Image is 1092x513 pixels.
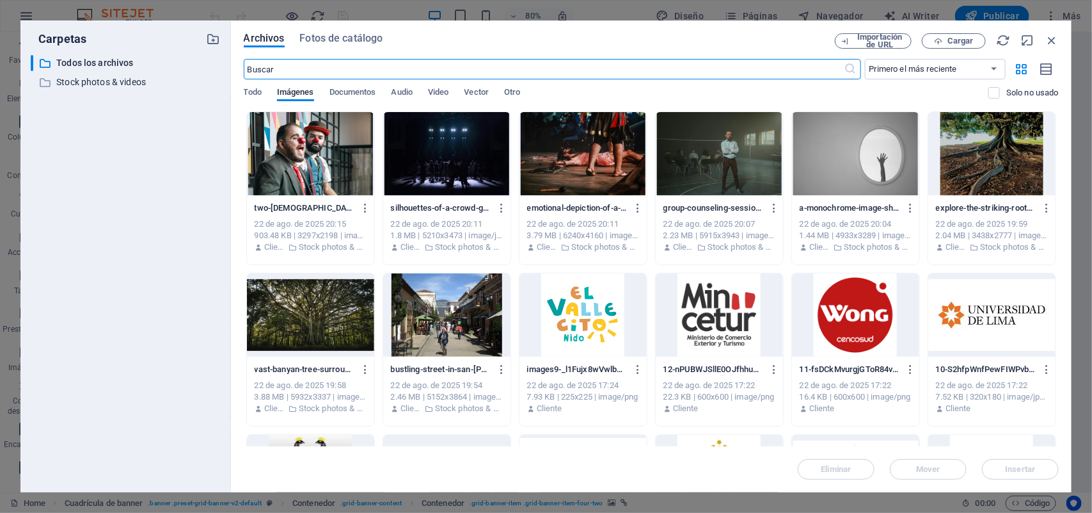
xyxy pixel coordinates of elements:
[800,364,900,375] p: 11-fsDCkMvurgjGToR84v4Ddw.png
[936,380,1048,391] div: 22 de ago. de 2025 17:22
[400,403,422,414] p: Cliente
[299,403,367,414] p: Stock photos & videos
[392,85,413,102] span: Audio
[391,241,503,253] div: Por: Cliente | Carpeta: Stock photos & videos
[996,33,1010,47] i: Volver a cargar
[663,218,775,230] div: 22 de ago. de 2025 20:07
[391,202,491,214] p: silhouettes-of-a-crowd-gathered-in-front-of-a-stage-illuminated-by-bright-lights-at-a-live-music-...
[244,31,285,46] span: Archivos
[809,403,835,414] p: Cliente
[464,85,489,102] span: Vector
[980,241,1048,253] p: Stock photos & videos
[663,380,775,391] div: 22 de ago. de 2025 17:22
[527,241,639,253] div: Por: Cliente | Carpeta: Stock photos & videos
[947,37,974,45] span: Cargar
[264,403,285,414] p: Cliente
[800,380,912,391] div: 22 de ago. de 2025 17:22
[299,241,367,253] p: Stock photos & videos
[527,364,628,375] p: images9-_l1Fujx8wVwlb2mDv7745A.png
[800,391,912,403] div: 16.4 KB | 600x600 | image/png
[800,241,912,253] div: Por: Cliente | Carpeta: Stock photos & videos
[391,364,491,375] p: bustling-street-in-san-cristobal-de-las-casas-capturing-vibrant-local-life-under-a-sunny-sky-wsDG...
[663,241,775,253] div: Por: Cliente | Carpeta: Stock photos & videos
[1045,33,1059,47] i: Cerrar
[537,403,562,414] p: Cliente
[800,218,912,230] div: 22 de ago. de 2025 20:04
[936,202,1036,214] p: explore-the-striking-roots-of-a-big-fig-tree-in-albert-park-australia-nature-s-intricate-beauty-c...
[31,55,33,71] div: ​
[255,218,367,230] div: 22 de ago. de 2025 20:15
[264,241,285,253] p: Cliente
[400,241,422,253] p: Cliente
[800,202,900,214] p: a-monochrome-image-showcasing-a-hand-reaching-up-in-an-oval-mirror-casting-a-reflective-silhouett...
[255,241,367,253] div: Por: Cliente | Carpeta: Stock photos & videos
[1020,33,1034,47] i: Minimizar
[391,403,503,414] div: Por: Cliente | Carpeta: Stock photos & videos
[277,85,314,102] span: Imágenes
[255,380,367,391] div: 22 de ago. de 2025 19:58
[391,218,503,230] div: 22 de ago. de 2025 20:11
[192,268,410,385] a: ​​​​​¿Quienes Somos?
[504,85,520,102] span: Otro
[391,380,503,391] div: 22 de ago. de 2025 19:54
[708,241,775,253] p: Stock photos & videos
[255,230,367,241] div: 903.48 KB | 3297x2198 | image/jpeg
[936,218,1048,230] div: 22 de ago. de 2025 19:59
[391,230,503,241] div: 1.8 MB | 5210x3473 | image/jpeg
[835,33,912,49] button: Importación de URL
[936,391,1048,403] div: 7.52 KB | 320x180 | image/jpeg
[946,403,971,414] p: Cliente
[300,31,383,46] span: Fotos de catálogo
[936,364,1036,375] p: 10-S2hfpWnfPewFIWPvbuYxyg.jpg
[527,202,628,214] p: emotional-depiction-of-a-religious-play-scene-with-actors-performing-a-crucifixion-_UMxq5DnNwULmX...
[673,241,694,253] p: Cliente
[428,85,448,102] span: Video
[244,59,844,79] input: Buscar
[329,85,376,102] span: Documentos
[946,241,967,253] p: Cliente
[844,241,912,253] p: Stock photos & videos
[809,241,830,253] p: Cliente
[255,391,367,403] div: 3.88 MB | 5932x3337 | image/jpeg
[527,380,639,391] div: 22 de ago. de 2025 17:24
[255,403,367,414] div: Por: Cliente | Carpeta: Stock photos & videos
[673,403,699,414] p: Cliente
[663,364,764,375] p: 12-nPUBWJSllE0OJfhhuweLxw.png
[527,391,639,403] div: 7.93 KB | 225x225 | image/png
[192,304,410,349] div: ​​​​​
[663,202,764,214] p: group-counseling-session-in-a-gym-with-a-focus-on-[MEDICAL_DATA]-and-mental-health-O6aLCnJHgdDBPg...
[255,202,355,214] p: two-[DEMOGRAPHIC_DATA]-clowns-with-red-noses-perform-expressively-on-stage-adding-humor-and-charm...
[435,403,503,414] p: Stock photos & videos
[56,56,197,70] p: Todos los archivos
[31,74,221,90] div: Stock photos & videos
[391,391,503,403] div: 2.46 MB | 5152x3864 | image/jpeg
[571,241,639,253] p: Stock photos & videos
[244,85,262,102] span: Todo
[1006,87,1059,99] p: Solo muestra los archivos que no están usándose en el sitio web. Los archivos añadidos durante es...
[527,230,639,241] div: 3.79 MB | 6240x4160 | image/jpeg
[435,241,503,253] p: Stock photos & videos
[537,241,558,253] p: Cliente
[527,218,639,230] div: 22 de ago. de 2025 20:11
[31,31,86,47] p: Carpetas
[663,391,775,403] div: 22.3 KB | 600x600 | image/png
[663,230,775,241] div: 2.23 MB | 5915x3943 | image/jpeg
[255,364,355,375] p: vast-banyan-tree-surrounded-by-lush-growth-in-rioja-peru-s-rainforest-r38hwl8W9Z0GquufAPbBjA.jpeg
[936,230,1048,241] div: 2.04 MB | 3438x2777 | image/jpeg
[854,33,906,49] span: Importación de URL
[800,230,912,241] div: 1.44 MB | 4933x3289 | image/jpeg
[922,33,986,49] button: Cargar
[207,32,221,46] i: Crear carpeta
[56,75,197,90] p: Stock photos & videos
